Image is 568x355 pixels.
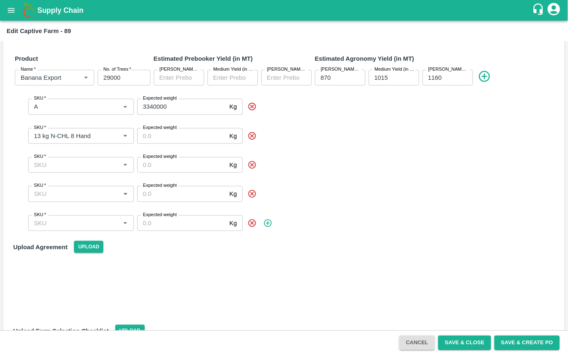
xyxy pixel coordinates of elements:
input: SKU [31,131,107,141]
p: Kg [229,131,237,141]
label: Medium Yield (in MT) [375,66,415,73]
input: Enter Agronomy Yield [369,70,419,86]
input: Enter Prebooker Yield [261,70,312,86]
label: [PERSON_NAME] (in MT) [267,66,308,73]
label: [PERSON_NAME] (in MT) [321,66,361,73]
button: Open [120,131,131,141]
input: SKU [31,101,107,112]
p: Kg [229,219,237,228]
label: Expected weight [143,153,177,160]
input: Enter Prebooker Yield [208,70,258,86]
button: Open [120,218,131,229]
div: account of current user [547,2,561,19]
a: Supply Chain [37,5,532,16]
label: SKU [34,182,46,189]
input: SKU [31,160,118,170]
label: [PERSON_NAME] (in MT) [428,66,469,73]
button: Cancel [399,336,435,350]
label: Expected weight [143,124,177,131]
input: Enter Prebooker Yield [154,70,204,86]
b: Product [15,55,38,62]
label: SKU [34,95,46,102]
strong: Upload Agreement [13,244,67,250]
img: logo [21,2,37,19]
b: Estimated Agronomy Yield (in MT) [315,55,414,62]
button: Save & Create PO [494,336,560,350]
button: Open [120,188,131,199]
input: 0.0 [137,186,226,202]
label: Expected weight [143,182,177,189]
b: Estimated Prebooker Yield (in MT) [154,55,253,62]
label: Expected weight [143,212,177,218]
label: SKU [34,124,46,131]
strong: Upload Farm Selection Checklist [13,328,109,334]
input: SKU [31,218,118,229]
input: SKU [31,188,118,199]
label: No. of Trees [103,66,131,73]
span: Upload [115,325,145,337]
button: Open [81,72,91,83]
input: Name [17,72,67,83]
label: Name [21,66,36,73]
label: Medium Yield (in MT) [213,66,254,73]
button: Open [120,160,131,170]
input: 0.0 [137,99,226,114]
button: open drawer [2,1,21,20]
p: Kg [229,102,237,111]
input: Enter Agronomy Yield [315,70,365,86]
div: customer-support [532,3,547,18]
label: [PERSON_NAME] (in MT) [160,66,200,73]
button: Open [120,101,131,112]
b: Edit Captive Farm - 89 [7,28,71,34]
label: Expected weight [143,95,177,102]
p: Kg [229,160,237,169]
b: Supply Chain [37,6,84,14]
input: 0.0 [137,157,226,173]
p: Kg [229,189,237,198]
input: 0.0 [137,128,226,144]
input: 0.0 [137,215,226,231]
input: Enter Agronomy Yield [422,70,473,86]
label: SKU [34,153,46,160]
label: SKU [34,212,46,218]
span: Upload [74,241,103,253]
button: Save & Close [438,336,491,350]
